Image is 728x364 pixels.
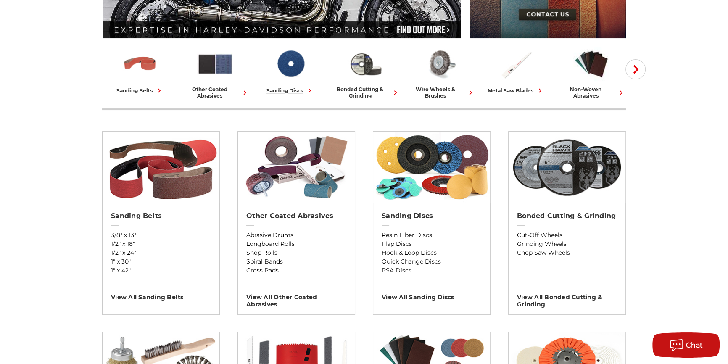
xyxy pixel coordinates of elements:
[111,257,211,266] a: 1" x 30"
[488,86,544,95] div: metal saw blades
[557,46,625,99] a: non-woven abrasives
[652,332,720,358] button: Chat
[347,46,384,82] img: Bonded Cutting & Grinding
[181,86,249,99] div: other coated abrasives
[373,132,490,203] img: Sanding Discs
[382,240,482,248] a: Flap Discs
[517,288,617,308] h3: View All bonded cutting & grinding
[246,212,346,220] h2: Other Coated Abrasives
[382,212,482,220] h2: Sanding Discs
[111,248,211,257] a: 1/2" x 24"
[509,132,625,203] img: Bonded Cutting & Grinding
[517,240,617,248] a: Grinding Wheels
[111,266,211,275] a: 1" x 42"
[246,288,346,308] h3: View All other coated abrasives
[238,132,355,203] img: Other Coated Abrasives
[382,257,482,266] a: Quick Change Discs
[406,46,475,99] a: wire wheels & brushes
[246,231,346,240] a: Abrasive Drums
[106,46,174,95] a: sanding belts
[246,257,346,266] a: Spiral Bands
[256,46,324,95] a: sanding discs
[246,240,346,248] a: Longboard Rolls
[181,46,249,99] a: other coated abrasives
[382,288,482,301] h3: View All sanding discs
[197,46,234,82] img: Other Coated Abrasives
[406,86,475,99] div: wire wheels & brushes
[246,266,346,275] a: Cross Pads
[498,46,535,82] img: Metal Saw Blades
[111,231,211,240] a: 3/8" x 13"
[331,46,400,99] a: bonded cutting & grinding
[272,46,309,82] img: Sanding Discs
[517,212,617,220] h2: Bonded Cutting & Grinding
[111,288,211,301] h3: View All sanding belts
[517,231,617,240] a: Cut-Off Wheels
[557,86,625,99] div: non-woven abrasives
[266,86,314,95] div: sanding discs
[686,341,703,349] span: Chat
[382,248,482,257] a: Hook & Loop Discs
[111,212,211,220] h2: Sanding Belts
[331,86,400,99] div: bonded cutting & grinding
[121,46,158,82] img: Sanding Belts
[116,86,164,95] div: sanding belts
[422,46,459,82] img: Wire Wheels & Brushes
[382,231,482,240] a: Resin Fiber Discs
[573,46,610,82] img: Non-woven Abrasives
[482,46,550,95] a: metal saw blades
[625,59,646,79] button: Next
[103,132,219,203] img: Sanding Belts
[517,248,617,257] a: Chop Saw Wheels
[246,248,346,257] a: Shop Rolls
[111,240,211,248] a: 1/2" x 18"
[382,266,482,275] a: PSA Discs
